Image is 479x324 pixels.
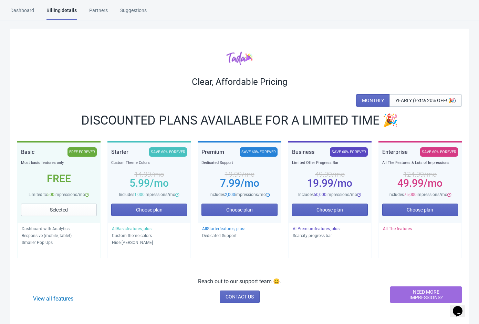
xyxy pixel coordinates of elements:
div: Dashboard [10,7,34,19]
div: Basic [21,147,34,157]
span: All Basic features, plus: [112,226,153,231]
div: Custom Theme Colors [111,159,187,166]
div: Limited Offer Progress Bar [292,159,368,166]
span: YEARLY (Extra 20% OFF! 🎉) [395,98,456,103]
a: View all features [33,295,73,302]
span: 75,000 [404,192,417,197]
div: 49.99 [382,180,458,186]
button: Choose plan [201,204,277,216]
div: FREE FOREVER [67,147,97,157]
span: Choose plan [136,207,163,213]
div: Dedicated Support [201,159,277,166]
div: Free [21,176,97,181]
button: NEED MORE IMPRESSIONS? [390,286,462,303]
div: 5.99 [111,180,187,186]
p: Dedicated Support [202,232,277,239]
button: Choose plan [292,204,368,216]
div: Starter [111,147,128,157]
div: Most basic features only [21,159,97,166]
button: Choose plan [382,204,458,216]
div: Billing details [46,7,77,20]
p: Responsive (mobile, tablet) [22,232,96,239]
span: 2,000 [225,192,235,197]
span: 1,000 [134,192,145,197]
span: MONTHLY [362,98,384,103]
iframe: chat widget [450,296,472,317]
div: Limited to impressions/mo [21,191,97,198]
div: 49.99 /mo [292,171,368,177]
p: Dashboard with Analytics [22,225,96,232]
span: NEED MORE IMPRESSIONS? [396,289,456,300]
div: Enterprise [382,147,408,157]
span: /mo [150,177,169,189]
p: Smaller Pop Ups [22,239,96,246]
p: Custom theme colors [112,232,186,239]
div: SAVE 60% FOREVER [420,147,458,157]
div: Partners [89,7,108,19]
span: Includes impressions/mo [388,192,447,197]
div: 124.99 /mo [382,171,458,177]
div: Suggestions [120,7,147,19]
div: SAVE 60% FOREVER [149,147,187,157]
div: DISCOUNTED PLANS AVAILABLE FOR A LIMITED TIME 🎉 [17,115,462,126]
div: 19.99 /mo [201,171,277,177]
div: Business [292,147,314,157]
p: Hide [PERSON_NAME] [112,239,186,246]
div: SAVE 60% FOREVER [240,147,278,157]
span: Includes impressions/mo [119,192,175,197]
span: Choose plan [226,207,253,213]
span: /mo [424,177,442,189]
button: MONTHLY [356,94,390,107]
span: 500 [47,192,54,197]
div: SAVE 60% FOREVER [330,147,368,157]
span: All Starter features, plus: [202,226,245,231]
a: CONTACT US [220,291,260,303]
span: Includes impressions/mo [209,192,266,197]
button: Choose plan [111,204,187,216]
span: CONTACT US [226,294,254,300]
img: tadacolor.png [226,51,253,65]
div: 19.99 [292,180,368,186]
p: Reach out to our support team 😊. [198,277,281,286]
div: Premium [201,147,224,157]
p: Scarcity progress bar [293,232,367,239]
span: Choose plan [407,207,433,213]
div: Clear, Affordable Pricing [17,76,462,87]
div: All The Features & Lots of Impressions [382,159,458,166]
span: All The features [383,226,412,231]
span: /mo [333,177,352,189]
button: Selected [21,204,97,216]
button: YEARLY (Extra 20% OFF! 🎉) [389,94,462,107]
span: /mo [240,177,259,189]
span: Selected [50,207,68,213]
span: Choose plan [316,207,343,213]
div: 7.99 [201,180,277,186]
span: All Premium features, plus: [293,226,341,231]
span: Includes impressions/mo [298,192,357,197]
span: 50,000 [314,192,326,197]
div: 14.99 /mo [111,171,187,177]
